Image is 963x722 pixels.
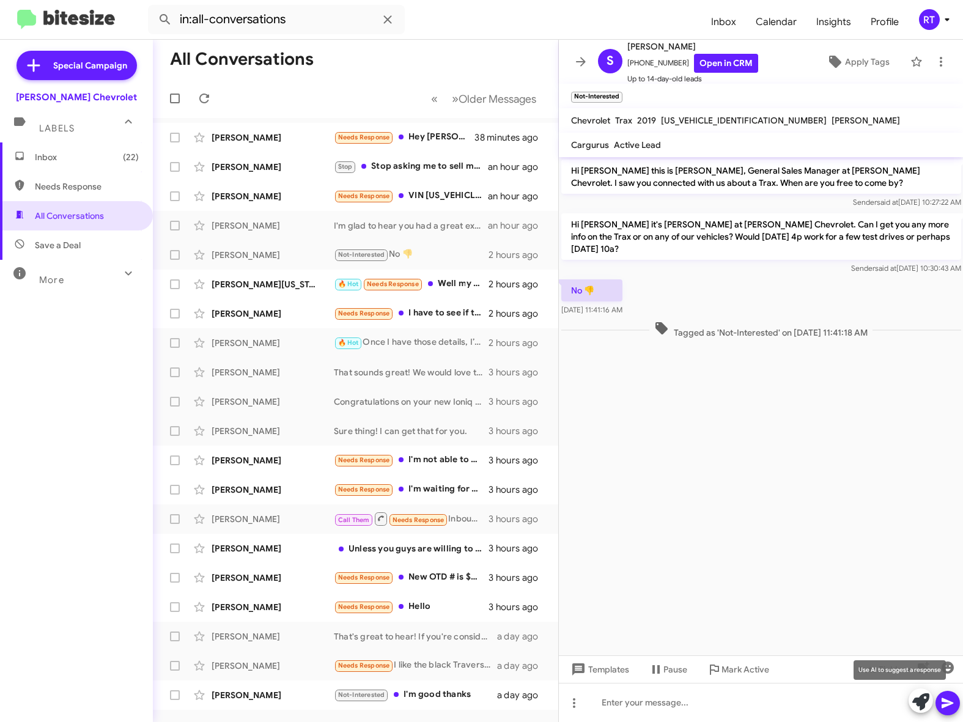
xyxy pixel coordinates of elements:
span: Pause [663,658,687,680]
div: [PERSON_NAME] [212,366,334,378]
span: Older Messages [459,92,536,106]
div: [PERSON_NAME][US_STATE] [212,278,334,290]
div: Stop asking me to sell my car [334,160,488,174]
span: Needs Response [338,573,390,581]
span: Save a Deal [35,239,81,251]
span: Needs Response [338,661,390,669]
span: Needs Response [338,192,390,200]
div: 3 hours ago [489,484,548,496]
div: That's great to hear! If you're considering selling your vehicle or have any questions, feel free... [334,630,497,643]
span: Needs Response [338,485,390,493]
div: 2 hours ago [489,337,548,349]
div: I'm waiting for a quote [334,482,489,496]
a: Insights [806,4,861,40]
div: [PERSON_NAME] [212,425,334,437]
div: I'm good thanks [334,688,497,702]
span: [PERSON_NAME] [627,39,758,54]
span: Stop [338,163,353,171]
div: a day ago [497,689,548,701]
div: 3 hours ago [489,396,548,408]
div: VIN [US_VEHICLE_IDENTIFICATION_NUMBER] 155,000 miles [334,189,488,203]
span: Chevrolet [571,115,610,126]
div: [PERSON_NAME] [212,601,334,613]
div: 3 hours ago [489,601,548,613]
div: [PERSON_NAME] [212,161,334,173]
div: Once I have those details, I’ll put together a quote and availability for you and walk you throug... [334,336,489,350]
div: [PERSON_NAME] Chevrolet [16,91,137,103]
span: Mark Active [721,658,769,680]
div: [PERSON_NAME] [212,454,334,466]
span: Call Them [338,516,370,524]
span: » [452,91,459,106]
div: an hour ago [488,219,548,232]
div: [PERSON_NAME] [212,542,334,554]
span: [PERSON_NAME] [832,115,900,126]
div: Hello [334,600,489,614]
div: an hour ago [488,190,548,202]
div: [PERSON_NAME] [212,249,334,261]
button: Templates [559,658,639,680]
div: Well my credit is not good right now and I have struggled to keep up with the payments I currentl... [334,277,489,291]
span: All Conversations [35,210,104,222]
div: 3 hours ago [489,425,548,437]
span: 2019 [637,115,656,126]
span: Not-Interested [338,251,385,259]
span: Needs Response [367,280,419,288]
div: 38 minutes ago [475,131,548,144]
div: I have to see if training during those times so i have to see [334,306,489,320]
span: Needs Response [338,456,390,464]
div: [PERSON_NAME] [212,190,334,202]
button: Previous [424,86,445,111]
div: 3 hours ago [489,542,548,554]
span: Not-Interested [338,691,385,699]
a: Profile [861,4,909,40]
div: I'm not able to come [DATE]. However can we chat in a bit [334,453,489,467]
span: Sender [DATE] 10:30:43 AM [850,263,961,273]
div: a day ago [497,630,548,643]
p: Hi [PERSON_NAME] this is [PERSON_NAME], General Sales Manager at [PERSON_NAME] Chevrolet. I saw y... [561,160,961,194]
div: [PERSON_NAME] [212,572,334,584]
span: Trax [615,115,632,126]
div: [PERSON_NAME] [212,660,334,672]
span: said at [874,263,896,273]
button: Apply Tags [811,51,904,73]
span: Cargurus [571,139,609,150]
span: Needs Response [338,309,390,317]
a: Special Campaign [17,51,137,80]
a: Inbox [701,4,746,40]
div: [PERSON_NAME] [212,131,334,144]
div: [PERSON_NAME] [212,308,334,320]
a: Open in CRM [694,54,758,73]
div: [PERSON_NAME] [212,219,334,232]
div: 3 hours ago [489,572,548,584]
div: No 👎 [334,248,489,262]
div: Inbound Call [334,511,489,526]
div: Hey [PERSON_NAME], I think the pricing you gave me on those 2 Silverado trucks included my SUV as... [334,130,475,144]
div: [PERSON_NAME] [212,337,334,349]
div: I like the black Traverse & looking for it but it's not here?? [334,658,497,672]
div: 2 hours ago [489,249,548,261]
span: « [431,91,438,106]
button: Pause [639,658,697,680]
span: Sender [DATE] 10:27:22 AM [852,197,961,207]
span: 🔥 Hot [338,280,359,288]
span: [PHONE_NUMBER] [627,54,758,73]
input: Search [148,5,405,34]
span: Needs Response [35,180,139,193]
span: Templates [569,658,629,680]
span: [DATE] 11:41:16 AM [561,305,622,314]
div: That sounds great! We would love to discuss purchasing your Bolt EUV. When would be a good time f... [334,366,489,378]
div: a day ago [497,660,548,672]
span: Inbox [35,151,139,163]
span: 🔥 Hot [338,339,359,347]
div: 3 hours ago [489,366,548,378]
div: [PERSON_NAME] [212,689,334,701]
span: said at [876,197,898,207]
div: New OTD # is $46,958.84 Includes Hard Tonneau, Splash Guards, Rubber Cab Floor Liners + Ceramic C... [334,570,489,584]
span: Needs Response [393,516,445,524]
div: Sure thing! I can get that for you. [334,425,489,437]
div: 2 hours ago [489,278,548,290]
